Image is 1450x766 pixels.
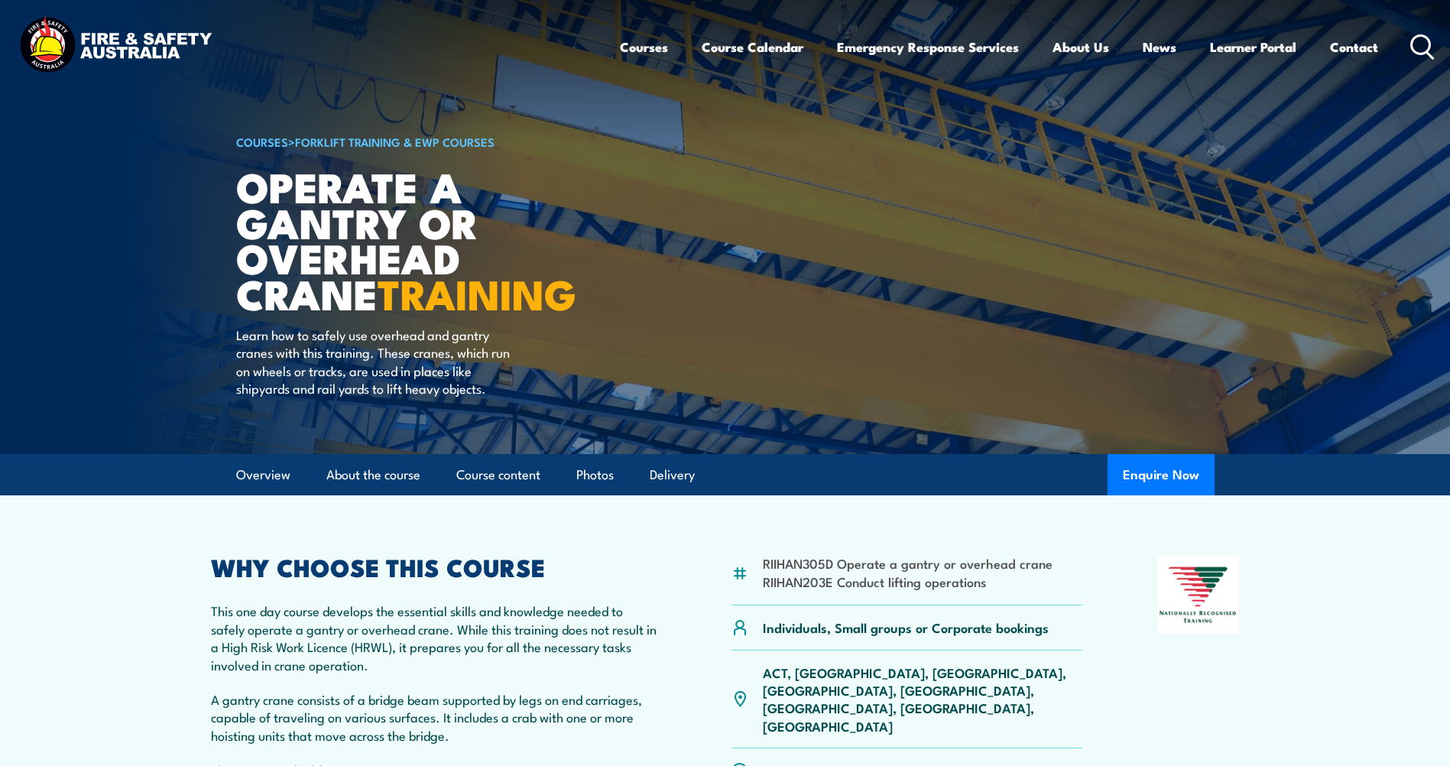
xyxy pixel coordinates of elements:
a: Delivery [650,455,695,495]
a: Course Calendar [702,27,803,67]
img: Nationally Recognised Training logo. [1157,556,1240,634]
strong: TRAINING [378,261,576,324]
button: Enquire Now [1108,454,1215,495]
a: COURSES [236,133,288,150]
p: Learn how to safely use overhead and gantry cranes with this training. These cranes, which run on... [236,326,515,398]
p: Individuals, Small groups or Corporate bookings [763,618,1049,636]
a: Course content [456,455,540,495]
a: Courses [620,27,668,67]
a: News [1143,27,1176,67]
h2: WHY CHOOSE THIS COURSE [211,556,657,577]
p: A gantry crane consists of a bridge beam supported by legs on end carriages, capable of traveling... [211,690,657,744]
p: This one day course develops the essential skills and knowledge needed to safely operate a gantry... [211,602,657,673]
a: Contact [1330,27,1378,67]
h1: Operate a Gantry or Overhead Crane [236,168,614,311]
h6: > [236,132,614,151]
a: Learner Portal [1210,27,1296,67]
a: Overview [236,455,290,495]
li: RIIHAN305D Operate a gantry or overhead crane [763,554,1053,572]
a: About Us [1053,27,1109,67]
li: RIIHAN203E Conduct lifting operations [763,573,1053,590]
a: Emergency Response Services [837,27,1019,67]
a: About the course [326,455,420,495]
a: Forklift Training & EWP Courses [295,133,495,150]
p: ACT, [GEOGRAPHIC_DATA], [GEOGRAPHIC_DATA], [GEOGRAPHIC_DATA], [GEOGRAPHIC_DATA], [GEOGRAPHIC_DATA... [763,664,1083,735]
a: Photos [576,455,614,495]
